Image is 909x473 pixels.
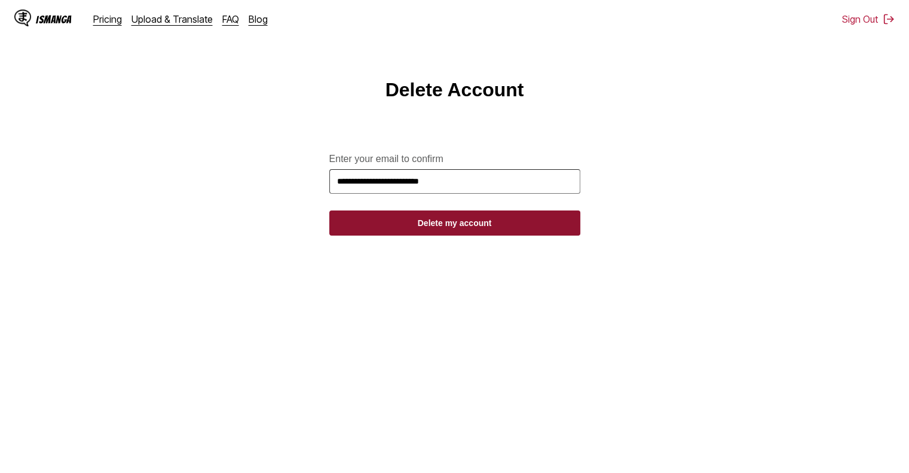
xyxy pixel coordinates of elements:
h1: Delete Account [385,79,524,101]
button: Sign Out [842,13,895,25]
label: Enter your email to confirm [329,154,580,164]
img: Sign out [883,13,895,25]
a: FAQ [222,13,239,25]
a: IsManga LogoIsmanga [14,10,93,29]
a: Blog [249,13,268,25]
img: IsManga Logo [14,10,31,26]
button: Delete my account [329,210,580,236]
a: Pricing [93,13,122,25]
a: Upload & Translate [131,13,213,25]
div: Ismanga [36,14,72,25]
